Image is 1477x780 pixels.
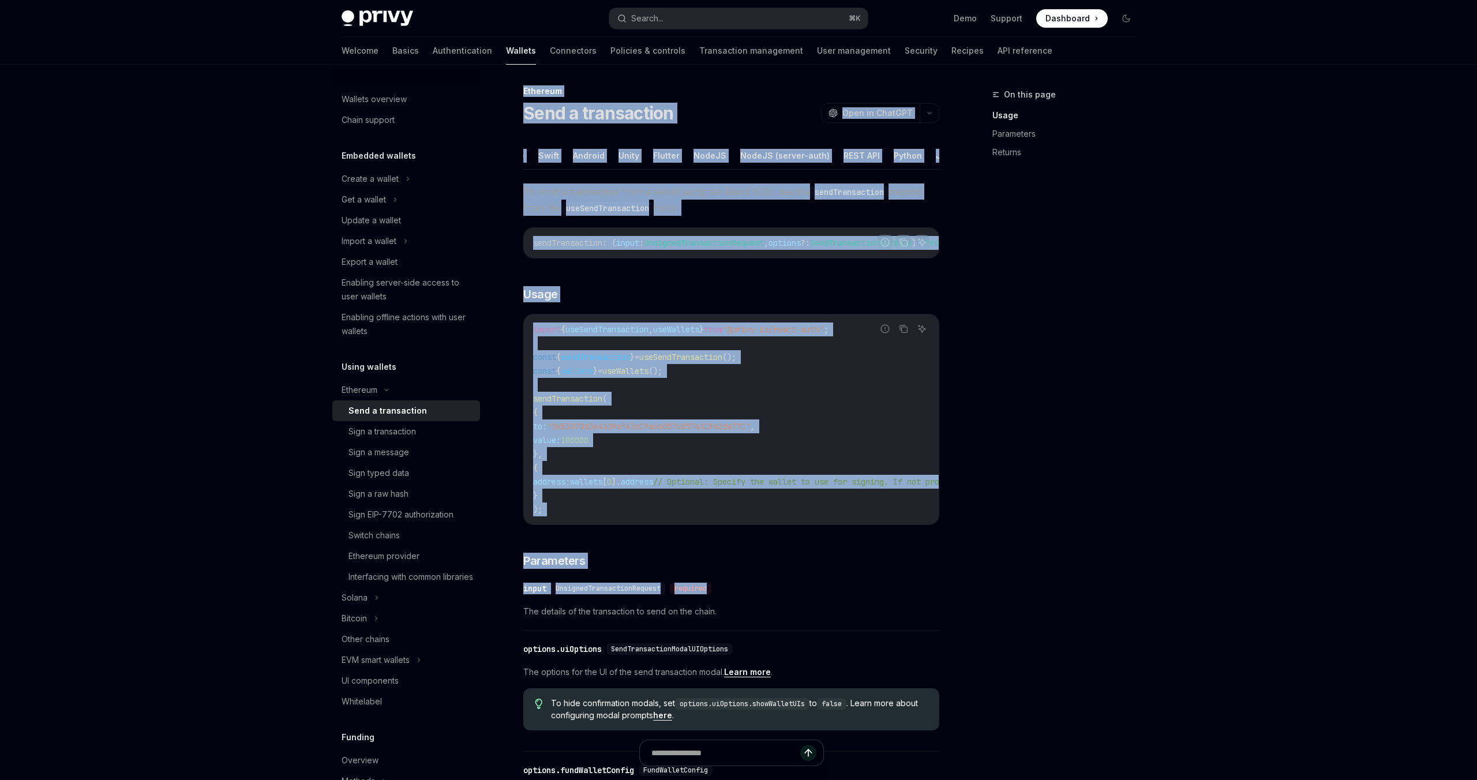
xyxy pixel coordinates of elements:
a: Demo [954,13,977,24]
span: On this page [1004,88,1056,102]
span: ]. [612,477,621,487]
span: To hide confirmation modals, set to . Learn more about configuring modal prompts . [551,697,928,721]
span: sendTransaction [561,352,630,362]
a: Export a wallet [332,252,480,272]
button: Android [573,142,605,169]
div: Wallets overview [342,92,407,106]
span: { [533,463,538,473]
span: '@privy-io/react-auth' [722,324,824,335]
svg: Tip [535,699,543,709]
span: , [750,421,755,432]
button: Report incorrect code [878,235,893,250]
div: Enabling offline actions with user wallets [342,310,473,338]
button: REST API [844,142,880,169]
div: Search... [631,12,663,25]
span: SendTransactionOptions [810,238,912,248]
a: Ethereum provider [332,546,480,567]
code: options.uiOptions.showWalletUIs [675,698,809,710]
span: sendTransaction [533,393,602,404]
span: The options for the UI of the send transaction modal. . [523,665,939,679]
span: }, [533,449,542,459]
a: Policies & controls [610,37,685,65]
a: Connectors [550,37,597,65]
a: Other chains [332,629,480,650]
span: useWallets [653,324,699,335]
a: Switch chains [332,525,480,546]
button: Send message [800,745,816,761]
a: Learn more [724,667,771,677]
div: Enabling server-side access to user wallets [342,276,473,303]
button: Python [894,142,922,169]
span: { [533,407,538,418]
div: Solana [342,591,368,605]
a: Wallets [506,37,536,65]
span: : ( [602,238,616,248]
span: UnsignedTransactionRequest [556,584,661,593]
div: Export a wallet [342,255,398,269]
button: NodeJS (server-auth) [740,142,830,169]
span: import [533,324,561,335]
div: Sign typed data [348,466,409,480]
span: '0xE3070d3e4309afA3bC9a6b057685743CF42da77C' [547,421,750,432]
span: ?: [801,238,810,248]
div: Import a wallet [342,234,396,248]
a: Authentication [433,37,492,65]
span: ) [912,238,916,248]
button: NodeJS [693,142,726,169]
div: EVM smart wallets [342,653,410,667]
span: useWallets [602,366,648,376]
span: SendTransactionModalUIOptions [611,644,728,654]
h5: Using wallets [342,360,396,374]
span: ⌘ K [849,14,861,23]
span: Dashboard [1045,13,1090,24]
div: Ethereum [342,383,377,397]
div: Chain support [342,113,395,127]
div: Get a wallet [342,193,386,207]
a: Transaction management [699,37,803,65]
div: Update a wallet [342,213,401,227]
a: Sign typed data [332,463,480,483]
span: useSendTransaction [565,324,648,335]
span: } [593,366,598,376]
div: Bitcoin [342,612,367,625]
div: Whitelabel [342,695,382,708]
a: Dashboard [1036,9,1108,28]
span: const [533,366,556,376]
span: input [616,238,639,248]
span: } [533,490,538,501]
a: Interfacing with common libraries [332,567,480,587]
a: Sign a message [332,442,480,463]
a: Sign EIP-7702 authorization [332,504,480,525]
a: Chain support [332,110,480,130]
span: (); [722,352,736,362]
span: (); [648,366,662,376]
button: Swift [538,142,559,169]
span: // Optional: Specify the wallet to use for signing. If not provided, the first wallet will be used. [653,477,1110,487]
span: { [556,352,561,362]
div: Switch chains [348,528,400,542]
span: from [704,324,722,335]
span: 100000 [561,435,588,445]
code: useSendTransaction [561,202,654,215]
span: , [648,324,653,335]
a: Send a transaction [332,400,480,421]
div: Sign a message [348,445,409,459]
span: = [598,366,602,376]
a: Returns [992,143,1145,162]
span: { [556,366,561,376]
a: Overview [332,750,480,771]
a: Wallets overview [332,89,480,110]
span: ( [602,393,607,404]
span: ); [533,504,542,515]
a: Welcome [342,37,378,65]
h1: Send a transaction [523,103,674,123]
a: Usage [992,106,1145,125]
span: To send a transaction from a wallet using the React SDK, use the method from the hook: [523,183,939,216]
span: to: [533,421,547,432]
div: Send a transaction [348,404,427,418]
span: address [621,477,653,487]
button: Java [936,142,956,169]
div: Sign EIP-7702 authorization [348,508,453,522]
a: Sign a raw hash [332,483,480,504]
button: Search...⌘K [609,8,868,29]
